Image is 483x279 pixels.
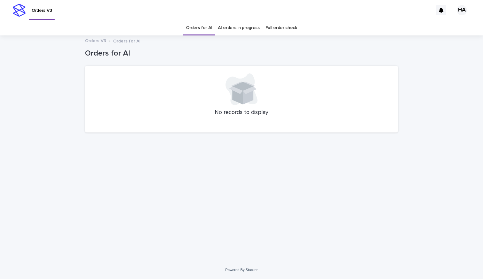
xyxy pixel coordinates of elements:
a: AI orders in progress [218,20,260,35]
a: Orders for AI [186,20,212,35]
a: Full order check [265,20,297,35]
img: stacker-logo-s-only.png [13,4,26,17]
a: Powered By Stacker [225,268,257,272]
p: No records to display [93,109,390,116]
div: HA [457,5,467,15]
a: Orders V3 [85,37,106,44]
p: Orders for AI [113,37,141,44]
h1: Orders for AI [85,49,398,58]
